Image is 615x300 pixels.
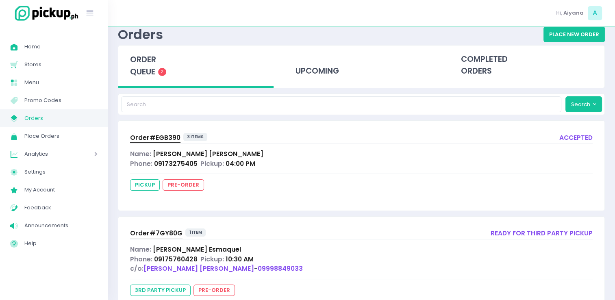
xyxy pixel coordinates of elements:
span: Order# 7GY80G [130,229,183,237]
span: [PERSON_NAME] Esmaquel [153,245,241,254]
div: - [130,264,593,273]
span: 1 item [185,228,206,237]
span: Name: [130,245,151,254]
span: Announcements [24,220,98,231]
div: completed orders [449,46,604,85]
span: Phone: [130,255,152,263]
div: upcoming [284,46,439,85]
input: Search [121,96,562,112]
span: 04:00 PM [226,159,255,168]
span: 2 [158,68,166,76]
span: Promo Codes [24,95,98,106]
span: Pickup: [200,159,224,168]
span: 3rd party pickup [130,285,191,296]
span: Feedback [24,202,98,213]
span: Phone: [130,159,152,168]
span: Name: [130,150,151,158]
span: pickup [130,179,160,191]
div: Orders [118,26,163,42]
button: Search [565,96,602,112]
span: 09173275405 [154,159,198,168]
span: 09998849033 [258,264,303,273]
span: pre-order [163,179,204,191]
span: 09175760428 [154,255,198,263]
span: 3 items [183,133,208,141]
span: Home [24,41,98,52]
div: accepted [559,133,593,144]
span: Place Orders [24,131,98,141]
span: Aiyana [563,9,584,17]
span: My Account [24,185,98,195]
span: Settings [24,167,98,177]
span: Analytics [24,149,71,159]
span: Hi, [556,9,562,17]
span: pre-order [193,285,235,296]
span: Help [24,238,98,249]
a: Order#EGB390 [130,133,180,144]
a: Order#7GY80G [130,228,183,239]
span: Order# EGB390 [130,133,180,142]
span: [PERSON_NAME] [PERSON_NAME] [143,264,254,273]
span: Menu [24,77,98,88]
span: order queue [130,54,156,77]
span: c/o: [130,264,143,273]
span: 10:30 AM [226,255,254,263]
div: ready for third party pickup [491,228,593,239]
span: [PERSON_NAME] [PERSON_NAME] [153,150,263,158]
span: Pickup: [200,255,224,263]
span: Orders [24,113,98,124]
button: Place New Order [543,26,605,42]
span: Stores [24,59,98,70]
img: logo [10,4,79,22]
span: A [588,6,602,20]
